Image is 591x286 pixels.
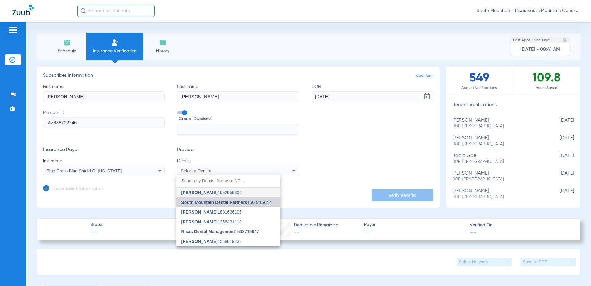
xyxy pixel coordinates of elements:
[181,220,242,224] span: 1356431118
[560,256,591,286] iframe: Chat Widget
[181,229,235,234] span: Risas Dental Management
[181,210,218,214] span: [PERSON_NAME]
[181,239,242,244] span: 1568819233
[181,239,218,244] span: [PERSON_NAME]
[181,190,242,195] span: 1952956609
[181,200,271,205] span: 1568715647
[181,210,242,214] span: 1801636105
[176,175,280,187] input: dropdown search
[181,219,218,224] span: [PERSON_NAME]
[181,190,218,195] span: [PERSON_NAME]
[181,200,247,205] span: South Mountain Dental Partners
[181,229,259,234] span: 1568715647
